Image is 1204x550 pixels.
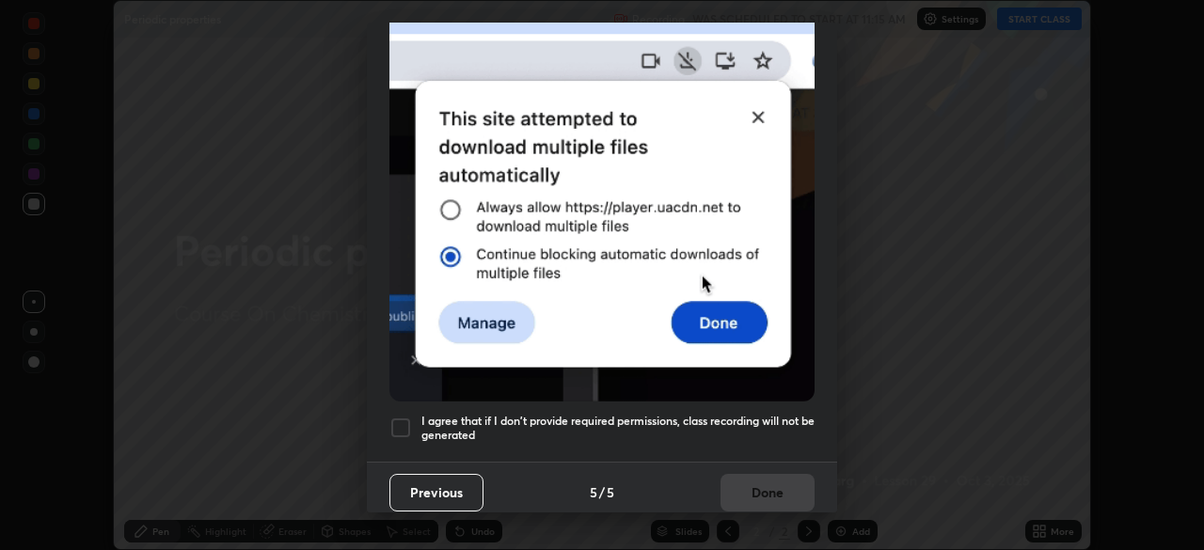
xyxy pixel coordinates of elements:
[590,482,597,502] h4: 5
[599,482,605,502] h4: /
[389,474,483,511] button: Previous
[421,414,815,443] h5: I agree that if I don't provide required permissions, class recording will not be generated
[607,482,614,502] h4: 5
